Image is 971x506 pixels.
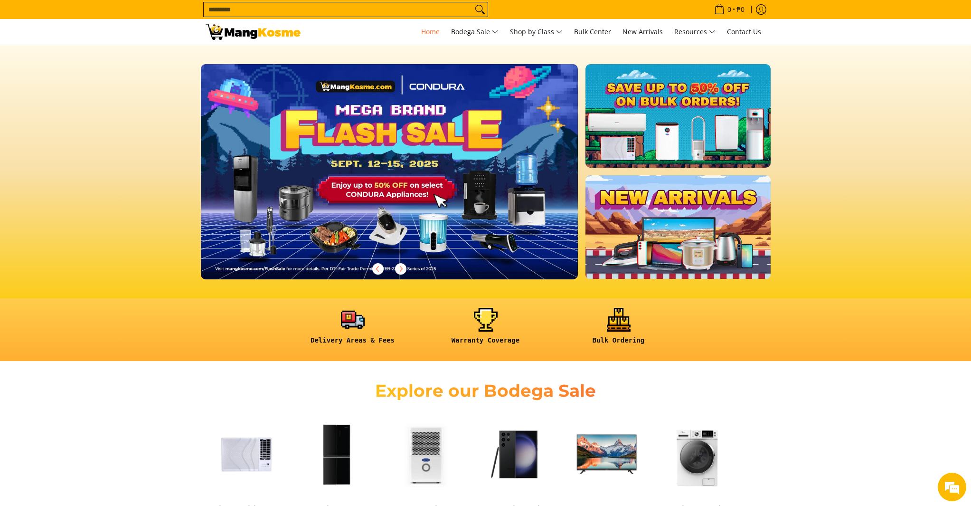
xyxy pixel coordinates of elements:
h2: Explore our Bodega Sale [348,380,623,401]
img: Air Conditioners [206,414,286,495]
button: Search [472,2,488,17]
a: Resources [669,19,720,45]
span: 0 [726,6,733,13]
button: Next [390,258,411,279]
img: Refrigerators [296,414,377,495]
a: Bulk Center [569,19,616,45]
span: Shop by Class [510,26,563,38]
a: New Arrivals [618,19,668,45]
a: <h6><strong>Delivery Areas & Fees</strong></h6> [291,308,415,352]
span: ₱0 [735,6,746,13]
button: Previous [368,258,388,279]
img: Electronic Devices [476,414,557,495]
span: • [711,4,747,15]
span: Contact Us [727,27,761,36]
img: TVs [566,414,647,495]
span: Resources [674,26,716,38]
a: Shop by Class [505,19,567,45]
span: New Arrivals [622,27,663,36]
span: Home [421,27,440,36]
span: Bodega Sale [451,26,499,38]
nav: Main Menu [310,19,766,45]
img: Cookers [747,414,828,495]
img: Washing Machines [657,414,737,495]
img: Desktop homepage 29339654 2507 42fb b9ff a0650d39e9ed [201,64,578,279]
a: <h6><strong>Warranty Coverage</strong></h6> [424,308,547,352]
span: Bulk Center [574,27,611,36]
a: <h6><strong>Bulk Ordering</strong></h6> [557,308,680,352]
img: Small Appliances [386,414,467,495]
a: Home [416,19,444,45]
a: Bodega Sale [446,19,503,45]
a: Contact Us [722,19,766,45]
img: Mang Kosme: Your Home Appliances Warehouse Sale Partner! [206,24,301,40]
